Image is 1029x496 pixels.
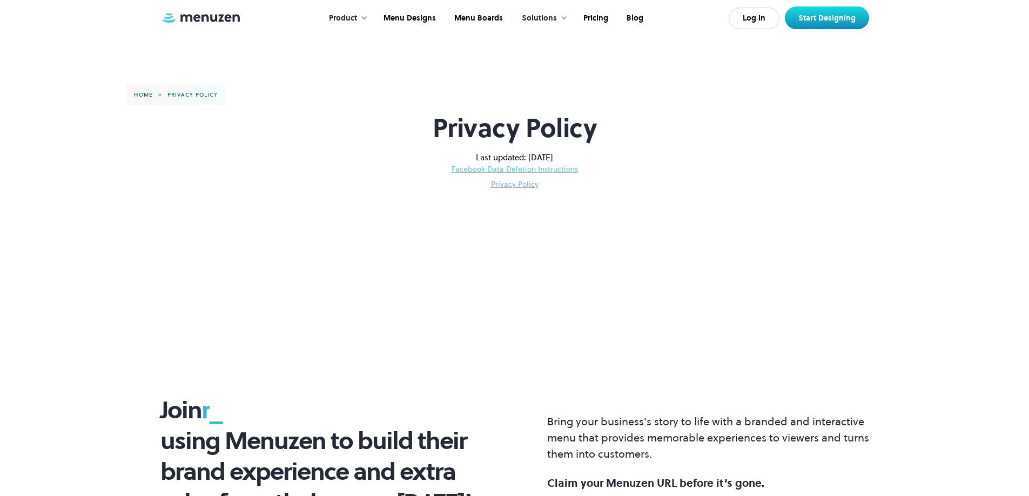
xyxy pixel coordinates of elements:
[210,393,222,426] span: _
[160,395,480,425] h3: Join
[547,413,869,462] p: Bring your business's story to life with a branded and interactive menu that provides memorable e...
[511,2,573,35] div: Solutions
[444,2,511,35] a: Menu Boards
[452,164,578,174] a: Facebook Data Deletion Instructions
[616,2,651,35] a: Blog
[165,92,220,98] a: privacy policy
[201,393,210,426] span: r
[573,2,616,35] a: Pricing
[318,2,373,35] div: Product
[452,151,578,164] p: Last updated: [DATE]
[433,113,596,143] h1: Privacy Policy
[373,2,444,35] a: Menu Designs
[547,475,869,491] div: Claim your Menuzen URL before it’s gone.
[156,92,165,98] div: >
[522,12,557,24] div: Solutions
[329,12,357,24] div: Product
[131,92,156,98] a: home
[785,6,869,29] a: Start Designing
[491,179,539,189] a: Privacy Policy
[729,8,779,29] a: Log In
